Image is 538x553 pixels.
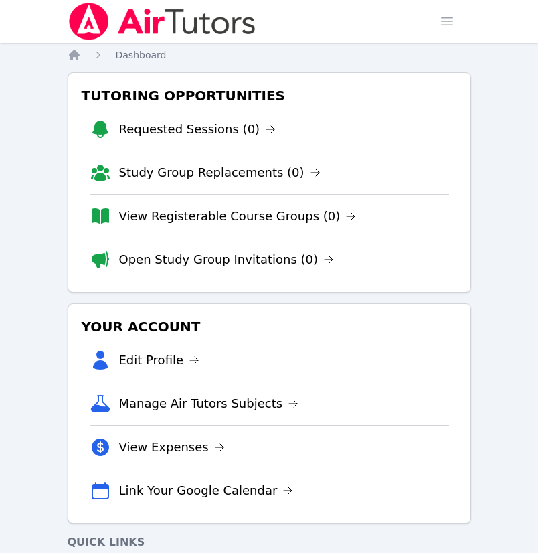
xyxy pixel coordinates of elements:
a: Dashboard [116,48,167,62]
a: Manage Air Tutors Subjects [119,394,299,413]
a: View Registerable Course Groups (0) [119,207,357,226]
h3: Your Account [79,315,460,339]
nav: Breadcrumb [68,48,471,62]
a: Edit Profile [119,351,200,370]
a: Link Your Google Calendar [119,481,294,500]
h3: Tutoring Opportunities [79,84,460,108]
a: Requested Sessions (0) [119,120,276,139]
span: Dashboard [116,50,167,60]
a: Study Group Replacements (0) [119,163,321,182]
h4: Quick Links [68,534,471,550]
a: Open Study Group Invitations (0) [119,250,335,269]
img: Air Tutors [68,3,257,40]
a: View Expenses [119,438,225,457]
